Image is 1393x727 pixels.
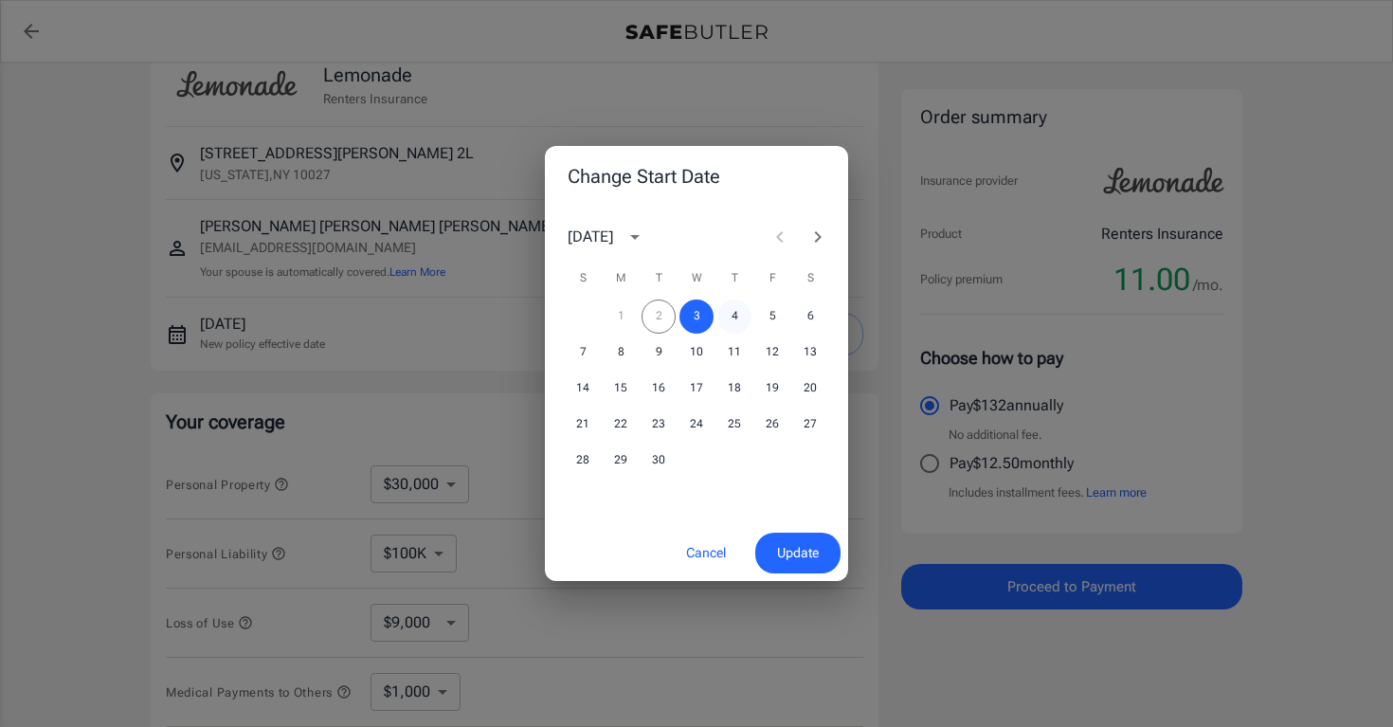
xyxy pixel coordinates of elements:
[604,372,638,406] button: 15
[679,372,714,406] button: 17
[604,260,638,298] span: Monday
[717,336,751,370] button: 11
[679,260,714,298] span: Wednesday
[619,221,651,253] button: calendar view is open, switch to year view
[642,372,676,406] button: 16
[566,260,600,298] span: Sunday
[793,372,827,406] button: 20
[717,260,751,298] span: Thursday
[568,226,613,248] div: [DATE]
[642,444,676,478] button: 30
[566,408,600,442] button: 21
[566,372,600,406] button: 14
[793,336,827,370] button: 13
[777,541,819,565] span: Update
[642,336,676,370] button: 9
[717,408,751,442] button: 25
[755,533,841,573] button: Update
[679,336,714,370] button: 10
[664,533,748,573] button: Cancel
[793,300,827,334] button: 6
[799,218,837,256] button: Next month
[679,300,714,334] button: 3
[642,408,676,442] button: 23
[604,336,638,370] button: 8
[755,300,789,334] button: 5
[566,444,600,478] button: 28
[793,408,827,442] button: 27
[717,372,751,406] button: 18
[755,336,789,370] button: 12
[755,372,789,406] button: 19
[566,336,600,370] button: 7
[545,146,848,207] h2: Change Start Date
[755,408,789,442] button: 26
[604,408,638,442] button: 22
[755,260,789,298] span: Friday
[679,408,714,442] button: 24
[717,300,751,334] button: 4
[793,260,827,298] span: Saturday
[604,444,638,478] button: 29
[642,260,676,298] span: Tuesday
